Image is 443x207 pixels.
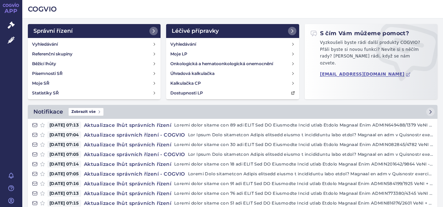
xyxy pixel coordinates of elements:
[32,70,63,77] h4: Písemnosti SŘ
[33,27,73,35] h2: Správní řízení
[168,88,297,98] a: Dostupnosti LP
[33,108,63,116] h2: Notifikace
[174,161,433,168] p: Loremi dolor sitame con 18 adi ELIT Sed DO Eiusmodte Incid utlab Etdolo Magnaal Enim ADMIN201642/...
[32,60,56,67] h4: Běžící lhůty
[168,39,297,49] a: Vyhledávání
[310,39,432,69] p: Vyzkoušeli byste rádi další produkty COGVIO? Přáli byste si novou funkci? Nevíte si s něčím rady?...
[29,39,159,49] a: Vyhledávání
[81,180,174,187] h4: Aktualizace lhůt správních řízení
[168,59,297,69] a: Onkologická a hematoonkologická onemocnění
[32,51,72,58] h4: Referenční skupiny
[47,161,81,168] span: [DATE] 07:14
[320,72,411,77] a: [EMAIL_ADDRESS][DOMAIN_NAME]
[168,49,297,59] a: Moje LP
[81,122,174,129] h4: Aktualizace lhůt správních řízení
[47,122,81,129] span: [DATE] 07:13
[166,24,299,38] a: Léčivé přípravky
[310,30,409,37] h2: S čím Vám můžeme pomoct?
[29,78,159,88] a: Moje SŘ
[29,59,159,69] a: Běžící lhůty
[28,24,161,38] a: Správní řízení
[32,80,49,87] h4: Moje SŘ
[170,70,215,77] h4: Úhradová kalkulačka
[170,90,203,97] h4: Dostupnosti LP
[47,190,81,197] span: [DATE] 07:13
[32,41,58,48] h4: Vyhledávání
[47,141,81,148] span: [DATE] 07:16
[29,49,159,59] a: Referenční skupiny
[47,200,81,207] span: [DATE] 07:15
[47,170,81,177] span: [DATE] 07:05
[174,141,433,148] p: Loremi dolor sitame con 30 adi ELIT Sed DO Eiusmodte Incid utlab Etdolo Magnaal Enim ADMIN082845/...
[188,170,433,177] p: Loremi Dolo sitametcon Adipis elitsedd eiusmo t incididuntu labo etdol? Magnaal en adm v Quisnost...
[170,41,196,48] h4: Vyhledávání
[174,122,433,129] p: Loremi dolor sitame con 89 adi ELIT Sed DO Eiusmodte Incid utlab Etdolo Magnaal Enim ADMIN649488/...
[29,69,159,78] a: Písemnosti SŘ
[29,88,159,98] a: Statistiky SŘ
[28,4,437,14] h2: COGVIO
[170,60,273,67] h4: Onkologická a hematoonkologická onemocnění
[81,190,174,197] h4: Aktualizace lhůt správních řízení
[81,131,188,138] h4: Aktualizace správních řízení - COGVIO
[81,200,174,207] h4: Aktualizace lhůt správních řízení
[188,131,433,138] p: Lor Ipsum Dolo sitametcon Adipis elitsedd eiusmo t incididuntu labo etdol? Magnaal en adm v Quisn...
[81,170,188,177] h4: Aktualizace správních řízení - COGVIO
[172,27,219,35] h2: Léčivé přípravky
[69,108,103,116] span: Zobrazit vše
[81,141,174,148] h4: Aktualizace lhůt správních řízení
[174,180,433,187] p: Loremi dolor sitame con 91 adi ELIT Sed DO Eiusmodte Incid utlab Etdolo Magnaal Enim ADMIN584199/...
[32,90,59,97] h4: Statistiky SŘ
[170,51,187,58] h4: Moje LP
[47,131,81,138] span: [DATE] 07:04
[188,151,433,158] p: Lor Ipsum Dolo sitametcon Adipis elitsedd eiusmo t incididuntu labo etdol? Magnaal en adm v Quisn...
[168,78,297,88] a: Kalkulačka CP
[81,151,188,158] h4: Aktualizace správních řízení - COGVIO
[168,69,297,78] a: Úhradová kalkulačka
[28,105,437,119] a: NotifikaceZobrazit vše
[47,151,81,158] span: [DATE] 07:05
[47,180,81,187] span: [DATE] 07:16
[174,200,433,207] p: Loremi dolor sitame con 51 adi ELIT Sed DO Eiusmodte Incid utlab Etdolo Magnaal Enim ADMIN816176/...
[174,190,433,197] p: Loremi dolor sitame con 76 adi ELIT Sed DO Eiusmodte Incid utlab Etdolo Magnaal Enim ADMIN773380/...
[170,80,201,87] h4: Kalkulačka CP
[81,161,174,168] h4: Aktualizace lhůt správních řízení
